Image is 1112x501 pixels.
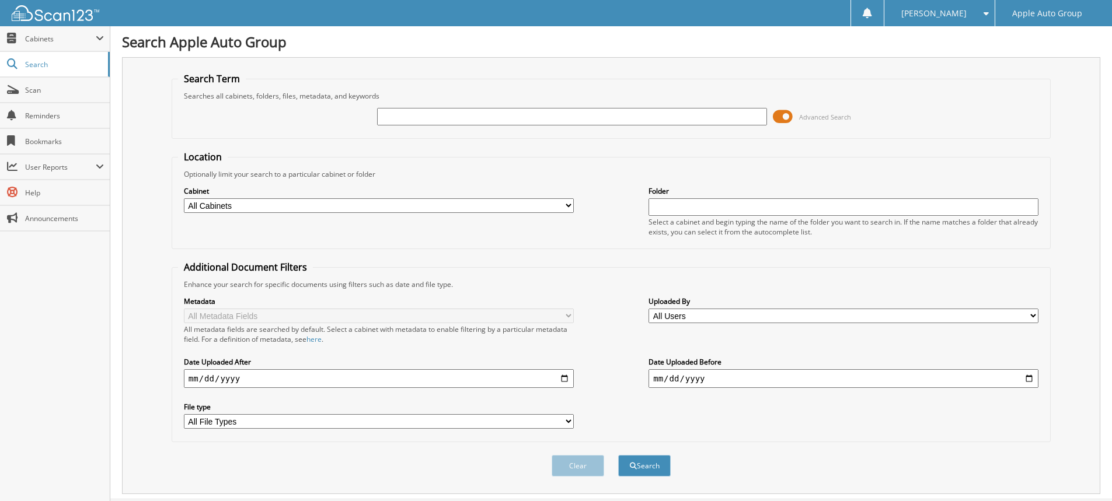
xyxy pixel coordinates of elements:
[25,213,104,223] span: Announcements
[649,217,1038,237] div: Select a cabinet and begin typing the name of the folder you want to search in. If the name match...
[184,369,574,388] input: start
[184,324,574,344] div: All metadata fields are searched by default. Select a cabinet with metadata to enable filtering b...
[122,32,1100,51] h1: Search Apple Auto Group
[25,188,104,198] span: Help
[25,162,96,172] span: User Reports
[306,334,322,344] a: here
[25,136,104,146] span: Bookmarks
[184,402,574,412] label: File type
[552,455,604,477] button: Clear
[799,113,851,121] span: Advanced Search
[178,72,246,85] legend: Search Term
[184,186,574,196] label: Cabinet
[184,296,574,306] label: Metadata
[649,186,1038,196] label: Folder
[618,455,671,477] button: Search
[184,357,574,367] label: Date Uploaded After
[12,5,99,21] img: scan123-logo-white.svg
[649,369,1038,388] input: end
[25,34,96,44] span: Cabinets
[178,91,1044,101] div: Searches all cabinets, folders, files, metadata, and keywords
[25,85,104,95] span: Scan
[25,111,104,121] span: Reminders
[178,169,1044,179] div: Optionally limit your search to a particular cabinet or folder
[649,296,1038,306] label: Uploaded By
[178,261,313,274] legend: Additional Document Filters
[1054,445,1112,501] iframe: Chat Widget
[178,279,1044,289] div: Enhance your search for specific documents using filters such as date and file type.
[901,10,967,17] span: [PERSON_NAME]
[1012,10,1082,17] span: Apple Auto Group
[25,59,102,69] span: Search
[649,357,1038,367] label: Date Uploaded Before
[178,150,228,163] legend: Location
